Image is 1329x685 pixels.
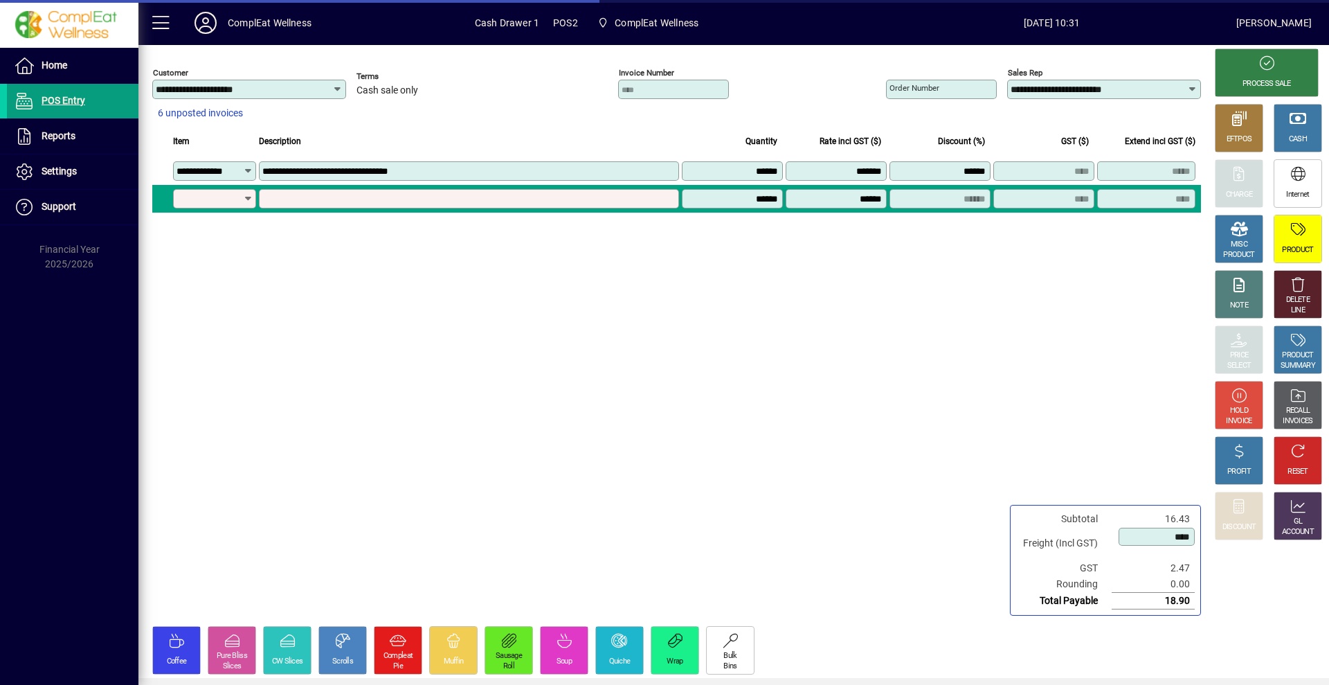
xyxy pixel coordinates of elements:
span: Rate incl GST ($) [820,134,881,149]
div: DISCOUNT [1222,522,1256,533]
mat-label: Order number [889,83,939,93]
div: Scrolls [332,657,353,667]
span: GST ($) [1061,134,1089,149]
button: 6 unposted invoices [152,101,248,126]
a: Settings [7,154,138,189]
td: Subtotal [1016,511,1112,527]
div: Quiche [609,657,631,667]
div: CASH [1289,134,1307,145]
a: Home [7,48,138,83]
span: Support [42,201,76,212]
div: EFTPOS [1227,134,1252,145]
td: Rounding [1016,576,1112,593]
div: Bulk [723,651,736,661]
td: 16.43 [1112,511,1195,527]
span: Extend incl GST ($) [1125,134,1195,149]
div: RECALL [1286,406,1310,416]
div: Muffin [444,657,464,667]
span: Description [259,134,301,149]
div: Pure Bliss [217,651,247,661]
span: 6 unposted invoices [158,106,243,121]
div: Wrap [667,657,682,667]
div: GL [1294,517,1303,527]
div: RESET [1287,467,1308,477]
div: Internet [1286,190,1309,200]
div: PRICE [1230,350,1249,361]
div: PRODUCT [1282,245,1313,256]
div: Sausage [496,651,522,661]
div: SUMMARY [1281,361,1315,371]
td: 2.47 [1112,560,1195,576]
td: Total Payable [1016,593,1112,610]
div: ComplEat Wellness [228,12,311,34]
div: ACCOUNT [1282,527,1314,537]
a: Reports [7,119,138,154]
td: Freight (Incl GST) [1016,527,1112,560]
span: Home [42,60,67,71]
a: Support [7,190,138,224]
div: DELETE [1286,295,1310,305]
span: ComplEat Wellness [592,10,704,35]
td: GST [1016,560,1112,576]
mat-label: Sales rep [1008,68,1042,78]
td: 18.90 [1112,593,1195,610]
div: SELECT [1227,361,1251,371]
div: [PERSON_NAME] [1236,12,1312,34]
mat-label: Customer [153,68,188,78]
div: Bins [723,661,736,672]
div: CW Slices [272,657,303,667]
div: Slices [223,661,242,672]
div: Coffee [167,657,187,667]
button: Profile [183,10,228,35]
div: CHARGE [1226,190,1253,200]
span: Cash sale only [356,85,418,96]
div: Pie [393,661,403,672]
div: LINE [1291,305,1305,316]
td: 0.00 [1112,576,1195,593]
div: Compleat [383,651,413,661]
span: Reports [42,130,75,141]
span: [DATE] 10:31 [867,12,1236,34]
span: Settings [42,166,77,177]
span: POS Entry [42,95,85,106]
div: INVOICES [1283,416,1312,427]
span: Quantity [745,134,777,149]
div: PROFIT [1227,467,1251,477]
mat-label: Invoice number [619,68,674,78]
div: PRODUCT [1223,250,1254,260]
div: PRODUCT [1282,350,1313,361]
span: Terms [356,72,440,81]
div: Roll [503,661,514,672]
div: INVOICE [1226,416,1251,427]
span: Cash Drawer 1 [475,12,539,34]
div: MISC [1231,240,1247,250]
span: POS2 [553,12,578,34]
div: Soup [557,657,572,667]
span: Item [173,134,190,149]
div: HOLD [1230,406,1248,416]
span: ComplEat Wellness [615,12,698,34]
div: NOTE [1230,301,1248,311]
div: PROCESS SALE [1242,79,1291,89]
span: Discount (%) [938,134,985,149]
